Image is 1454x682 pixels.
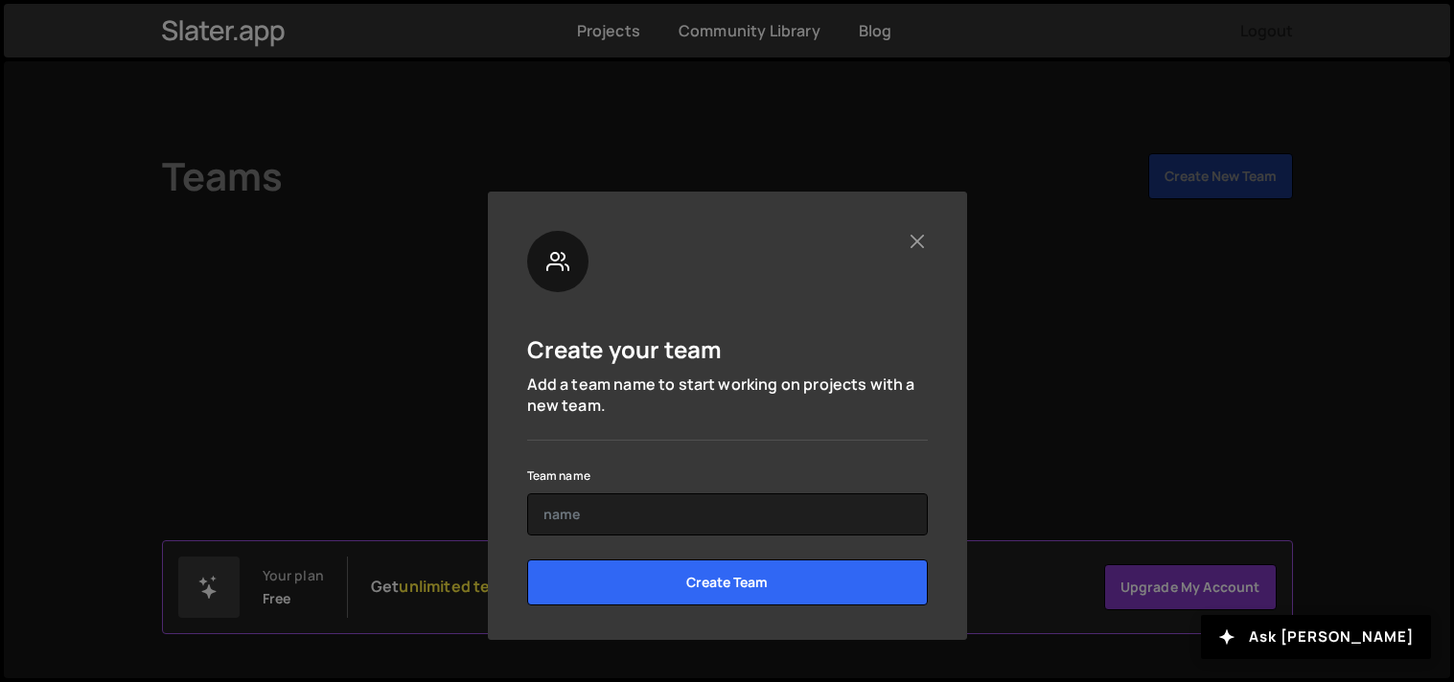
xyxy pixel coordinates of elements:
[527,466,590,486] label: Team name
[527,493,928,535] input: name
[527,559,928,605] input: Create Team
[1201,615,1431,659] button: Ask [PERSON_NAME]
[527,334,723,364] h5: Create your team
[908,231,928,251] button: Close
[527,374,928,417] p: Add a team name to start working on projects with a new team.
